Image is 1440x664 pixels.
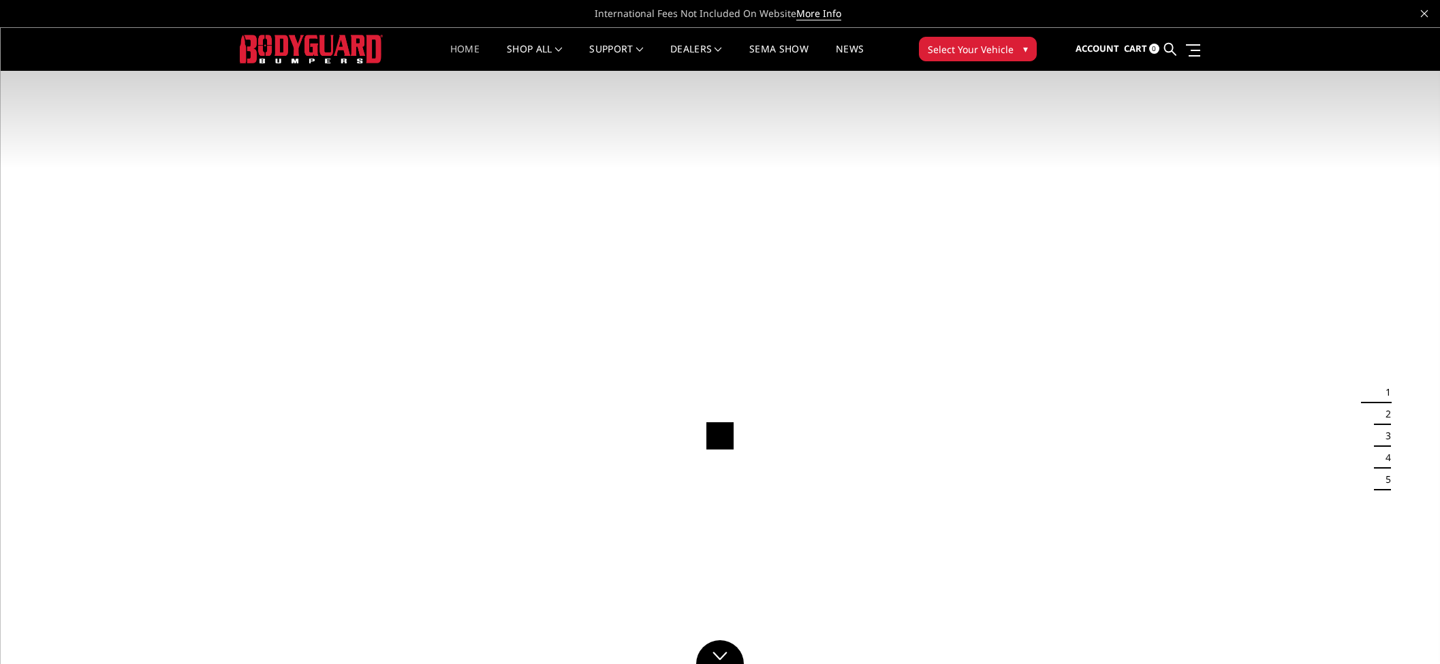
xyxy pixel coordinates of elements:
[1124,31,1159,67] a: Cart 0
[1076,42,1119,54] span: Account
[1124,42,1147,54] span: Cart
[589,44,643,71] a: Support
[1076,31,1119,67] a: Account
[836,44,864,71] a: News
[1377,425,1391,447] button: 3 of 5
[796,7,841,20] a: More Info
[507,44,562,71] a: shop all
[1023,42,1028,56] span: ▾
[749,44,809,71] a: SEMA Show
[450,44,480,71] a: Home
[919,37,1037,61] button: Select Your Vehicle
[1377,403,1391,425] button: 2 of 5
[240,35,383,63] img: BODYGUARD BUMPERS
[1149,44,1159,54] span: 0
[1377,469,1391,490] button: 5 of 5
[928,42,1014,57] span: Select Your Vehicle
[696,640,744,664] a: Click to Down
[670,44,722,71] a: Dealers
[1377,381,1391,403] button: 1 of 5
[1377,447,1391,469] button: 4 of 5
